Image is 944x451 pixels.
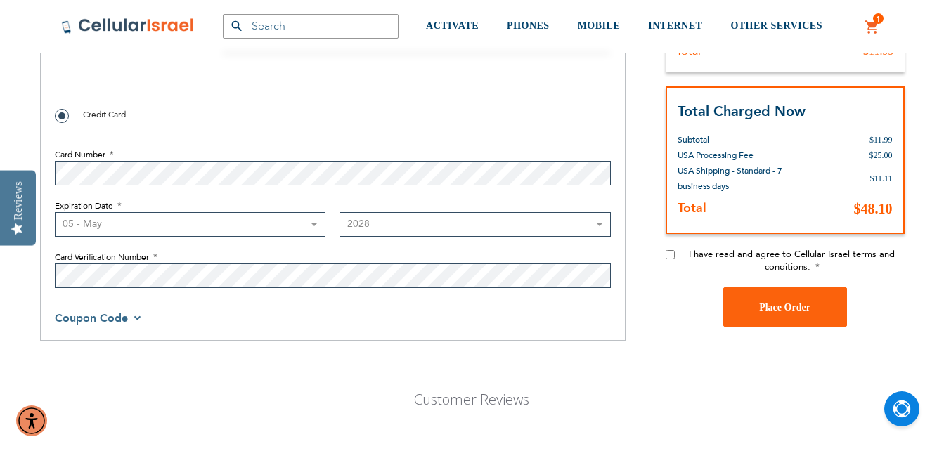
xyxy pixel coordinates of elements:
span: Card Number [55,149,105,160]
strong: Total [678,200,706,217]
iframe: reCAPTCHA [55,41,269,96]
span: Coupon Code [55,311,128,326]
div: Total [676,44,701,58]
a: 1 [865,19,880,36]
span: Card Verification Number [55,251,149,263]
span: $48.10 [854,201,893,216]
span: Place Order [759,301,810,312]
div: Accessibility Menu [16,405,47,436]
span: I have read and agree to Cellular Israel terms and conditions. [689,248,895,273]
span: $25.00 [869,150,893,160]
th: Subtotal [678,122,787,148]
span: OTHER SERVICES [730,20,822,31]
span: USA Shipping - Standard - 7 business days [678,165,782,192]
button: Place Order [723,287,847,327]
span: MOBILE [578,20,621,31]
span: INTERNET [648,20,702,31]
div: Reviews [12,181,25,220]
img: Cellular Israel Logo [61,18,195,34]
span: Credit Card [83,109,126,120]
span: $11.99 [869,135,893,145]
span: ACTIVATE [426,20,479,31]
span: $11.11 [869,174,892,183]
strong: Total Charged Now [678,101,806,120]
p: Customer Reviews [316,390,628,409]
span: Expiration Date [55,200,113,211]
span: USA Processing Fee [678,150,754,161]
span: 1 [876,13,881,25]
input: Search [223,14,399,39]
span: PHONES [507,20,550,31]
